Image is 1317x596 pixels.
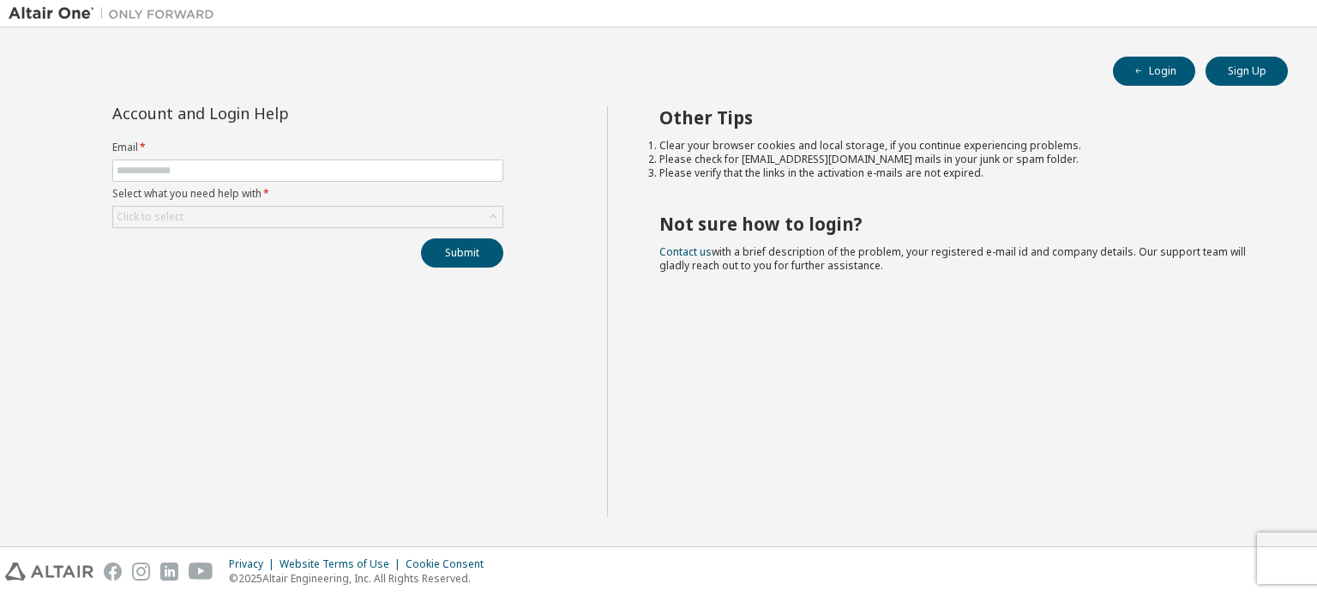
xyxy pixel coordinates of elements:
[659,153,1258,166] li: Please check for [EMAIL_ADDRESS][DOMAIN_NAME] mails in your junk or spam folder.
[117,210,183,224] div: Click to select
[659,244,712,259] a: Contact us
[421,238,503,268] button: Submit
[1113,57,1195,86] button: Login
[229,571,494,586] p: © 2025 Altair Engineering, Inc. All Rights Reserved.
[659,213,1258,235] h2: Not sure how to login?
[112,187,503,201] label: Select what you need help with
[406,557,494,571] div: Cookie Consent
[229,557,280,571] div: Privacy
[659,139,1258,153] li: Clear your browser cookies and local storage, if you continue experiencing problems.
[112,141,503,154] label: Email
[132,563,150,581] img: instagram.svg
[189,563,213,581] img: youtube.svg
[659,106,1258,129] h2: Other Tips
[659,166,1258,180] li: Please verify that the links in the activation e-mails are not expired.
[659,244,1246,273] span: with a brief description of the problem, your registered e-mail id and company details. Our suppo...
[280,557,406,571] div: Website Terms of Use
[5,563,93,581] img: altair_logo.svg
[9,5,223,22] img: Altair One
[1206,57,1288,86] button: Sign Up
[104,563,122,581] img: facebook.svg
[160,563,178,581] img: linkedin.svg
[113,207,502,227] div: Click to select
[112,106,425,120] div: Account and Login Help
